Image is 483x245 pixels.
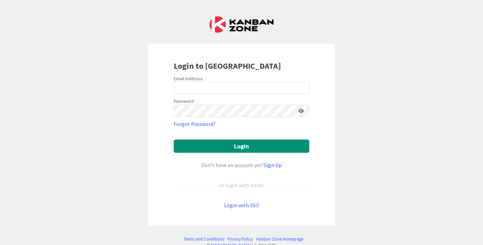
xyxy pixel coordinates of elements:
[174,120,216,128] a: Forgot Password?
[218,181,265,189] div: or login with email
[264,162,282,168] a: Sign Up
[174,61,281,71] b: Login to [GEOGRAPHIC_DATA]
[174,76,203,82] label: Email Address
[224,202,259,209] a: Login with SSO
[228,236,253,242] a: Privacy Policy
[184,236,224,242] a: Terms and Conditions
[174,140,309,153] button: Login
[174,161,309,169] div: Don’t have an account yet?
[256,236,303,242] a: Kanban Zone Homepage
[174,98,194,105] label: Password
[209,16,274,33] img: Kanban Zone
